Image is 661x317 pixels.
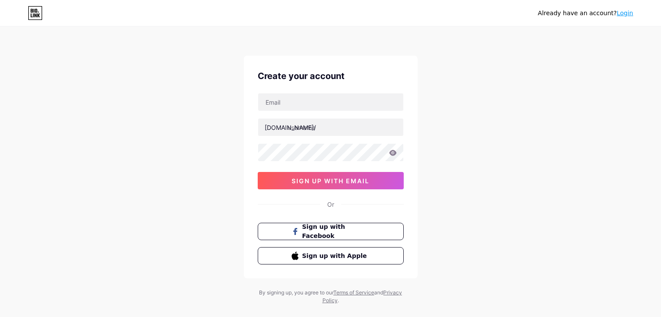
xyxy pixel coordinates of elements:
div: By signing up, you agree to our and . [257,289,405,304]
div: Create your account [258,69,404,83]
div: [DOMAIN_NAME]/ [265,123,316,132]
input: Email [258,93,403,111]
span: Sign up with Facebook [302,222,369,241]
a: Login [617,10,633,17]
div: Already have an account? [538,9,633,18]
span: sign up with email [292,177,369,185]
button: Sign up with Facebook [258,223,404,240]
button: Sign up with Apple [258,247,404,264]
a: Terms of Service [333,289,374,296]
input: username [258,119,403,136]
span: Sign up with Apple [302,251,369,261]
div: Or [327,200,334,209]
button: sign up with email [258,172,404,189]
